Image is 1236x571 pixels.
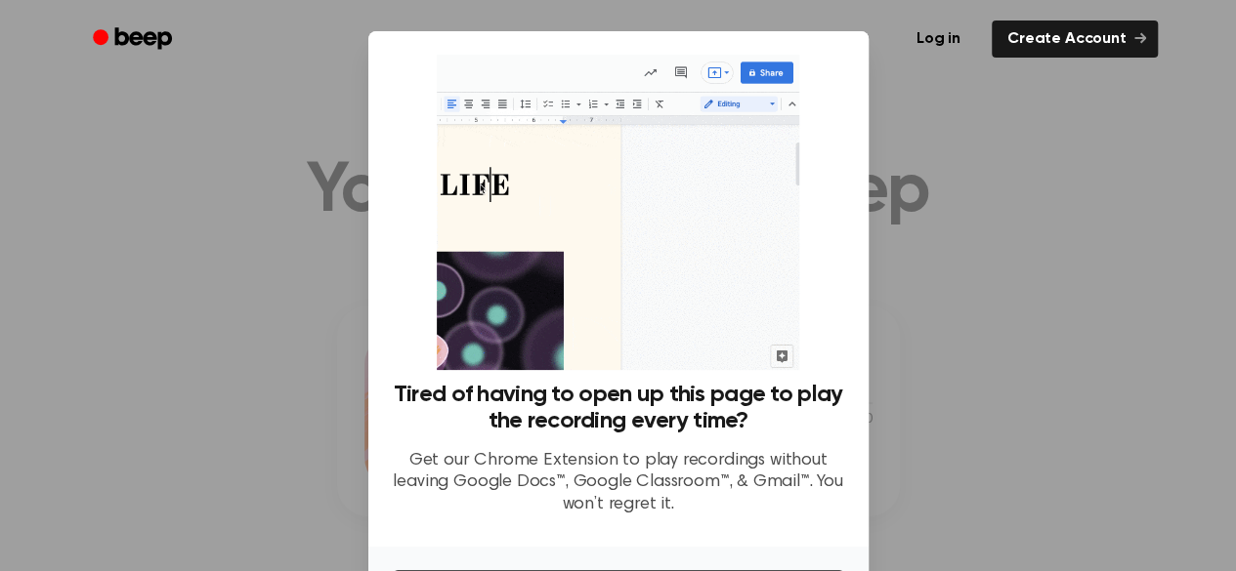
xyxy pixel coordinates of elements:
a: Beep [79,20,190,59]
img: Beep extension in action [437,55,799,370]
p: Get our Chrome Extension to play recordings without leaving Google Docs™, Google Classroom™, & Gm... [392,450,845,516]
h3: Tired of having to open up this page to play the recording every time? [392,382,845,434]
a: Create Account [992,20,1158,58]
a: Log in [897,17,980,61]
